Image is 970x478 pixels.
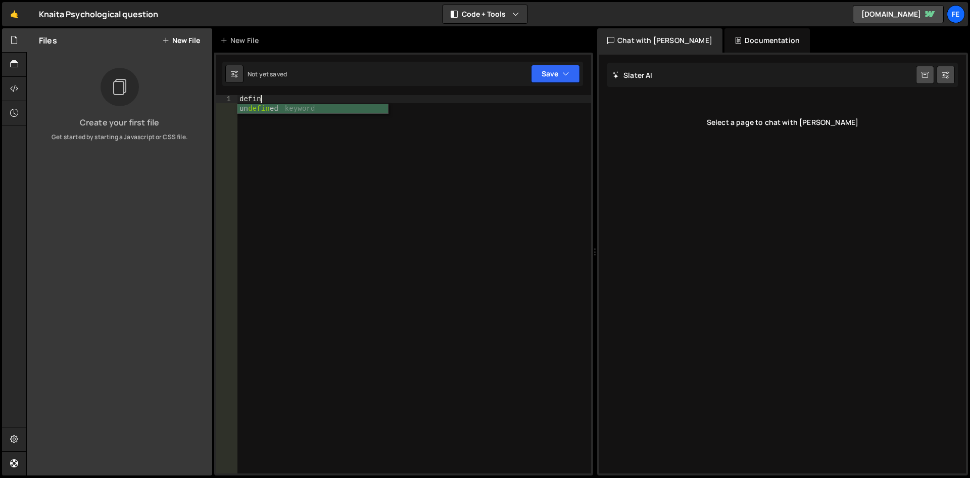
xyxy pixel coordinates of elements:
[162,36,200,45] button: New File
[531,65,580,83] button: Save
[947,5,965,23] a: fe
[607,102,958,143] div: Select a page to chat with [PERSON_NAME]
[443,5,527,23] button: Code + Tools
[853,5,944,23] a: [DOMAIN_NAME]
[39,8,159,20] div: Knaita Psychological question
[2,2,27,26] a: 🤙
[35,133,204,142] p: Get started by starting a Javascript or CSS file.
[35,118,204,126] h3: Create your first file
[597,28,722,53] div: Chat with [PERSON_NAME]
[612,70,653,80] h2: Slater AI
[39,35,57,46] h2: Files
[220,35,263,46] div: New File
[216,95,237,103] div: 1
[724,28,810,53] div: Documentation
[248,70,287,78] div: Not yet saved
